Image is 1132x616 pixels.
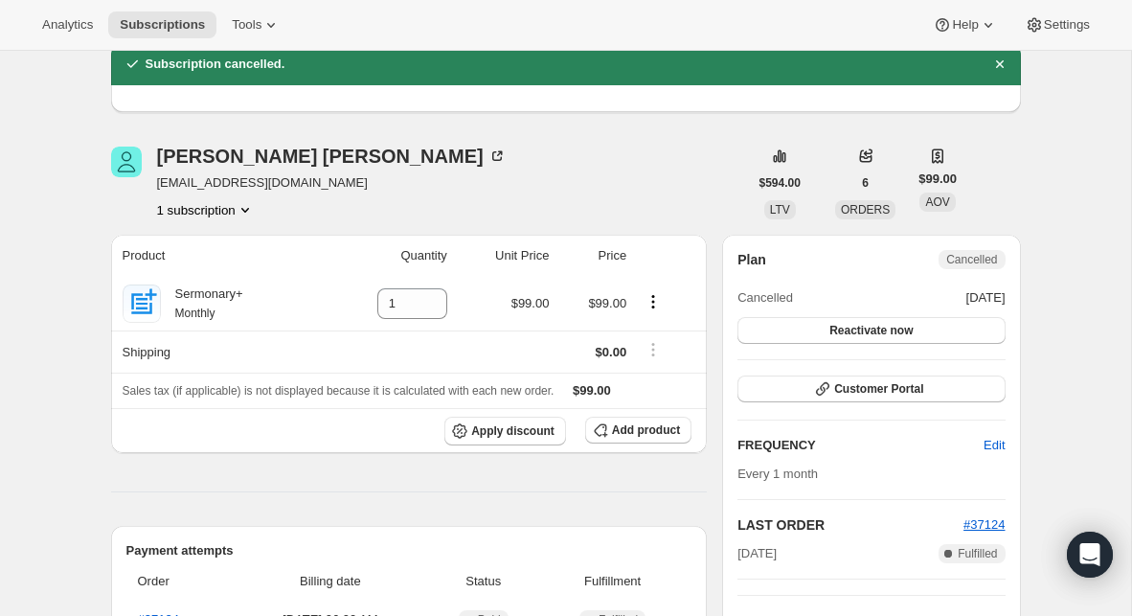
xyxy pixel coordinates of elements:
button: 6 [850,170,880,196]
span: Fulfilled [958,546,997,561]
button: Add product [585,417,691,444]
span: $99.00 [918,170,957,189]
span: Customer Portal [834,381,923,397]
button: Product actions [638,291,668,312]
small: Monthly [175,307,215,320]
th: Quantity [326,235,453,277]
button: Dismiss notification [986,51,1013,78]
h2: LAST ORDER [737,515,963,535]
h2: Plan [737,250,766,269]
button: #37124 [963,515,1005,535]
button: Settings [1013,11,1101,38]
button: Analytics [31,11,104,38]
span: $99.00 [588,296,626,310]
span: Status [433,572,533,591]
span: $0.00 [596,345,627,359]
span: Billing date [238,572,421,591]
span: Settings [1044,17,1090,33]
button: $594.00 [748,170,812,196]
span: Cancelled [946,252,997,267]
button: Subscriptions [108,11,216,38]
span: Tools [232,17,261,33]
span: Reactivate now [829,323,913,338]
span: Analytics [42,17,93,33]
span: Fulfillment [545,572,680,591]
button: Reactivate now [737,317,1005,344]
button: Apply discount [444,417,566,445]
span: Reed Eaves [111,147,142,177]
h2: Subscription cancelled. [146,55,285,74]
span: 6 [862,175,869,191]
a: #37124 [963,517,1005,532]
th: Order [126,560,234,603]
button: Shipping actions [638,339,668,360]
th: Unit Price [453,235,555,277]
div: [PERSON_NAME] [PERSON_NAME] [157,147,507,166]
span: Edit [984,436,1005,455]
th: Product [111,235,327,277]
span: [DATE] [737,544,777,563]
span: [EMAIL_ADDRESS][DOMAIN_NAME] [157,173,507,193]
span: AOV [925,195,949,209]
h2: Payment attempts [126,541,692,560]
span: $99.00 [511,296,550,310]
span: Subscriptions [120,17,205,33]
span: Every 1 month [737,467,818,481]
th: Shipping [111,331,327,373]
th: Price [555,235,632,277]
button: Edit [972,430,1016,461]
span: LTV [770,203,790,217]
button: Product actions [157,200,255,219]
span: Cancelled [737,288,793,308]
span: $99.00 [573,383,611,398]
span: Sales tax (if applicable) is not displayed because it is calculated with each new order. [123,384,555,398]
div: Open Intercom Messenger [1067,532,1113,578]
span: Help [952,17,978,33]
button: Customer Portal [737,376,1005,402]
span: Add product [612,422,680,438]
div: Sermonary+ [161,285,243,323]
span: ORDERS [841,203,890,217]
h2: FREQUENCY [737,436,984,455]
span: $594.00 [759,175,801,191]
button: Help [921,11,1008,38]
img: product img [123,285,161,323]
span: Apply discount [471,423,555,439]
span: [DATE] [966,288,1006,308]
button: Tools [220,11,292,38]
